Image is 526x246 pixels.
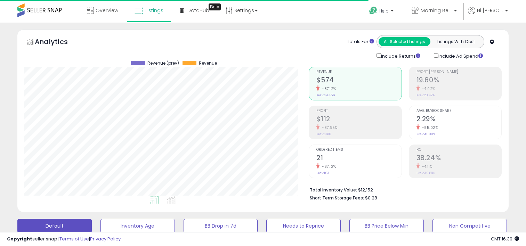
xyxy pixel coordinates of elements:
h2: 21 [316,154,401,163]
span: Avg. Buybox Share [416,109,501,113]
small: -4.11% [420,164,432,169]
div: Tooltip anchor [209,3,221,10]
span: Revenue [199,61,217,66]
span: Overview [96,7,118,14]
span: Profit [PERSON_NAME] [416,70,501,74]
a: Terms of Use [59,236,89,242]
small: Prev: $4,456 [316,93,335,97]
button: Non Competitive [432,219,507,233]
span: Revenue (prev) [147,61,179,66]
i: Get Help [369,6,378,15]
h2: 19.60% [416,76,501,85]
a: Hi [PERSON_NAME] [468,7,508,23]
small: -87.12% [319,86,336,91]
small: Prev: 20.42% [416,93,435,97]
h2: 2.29% [416,115,501,124]
small: -87.65% [319,125,338,130]
span: DataHub [187,7,209,14]
span: Morning Beauty [421,7,452,14]
div: Include Ad Spend [429,52,494,60]
button: Needs to Reprice [266,219,341,233]
li: $12,152 [310,185,496,194]
span: Profit [316,109,401,113]
b: Short Term Storage Fees: [310,195,364,201]
span: Listings [145,7,163,14]
span: Revenue [316,70,401,74]
div: seller snap | | [7,236,121,243]
strong: Copyright [7,236,32,242]
button: Default [17,219,92,233]
div: Totals For [347,39,374,45]
small: Prev: 46.00% [416,132,435,136]
small: Prev: 39.88% [416,171,435,175]
span: Hi [PERSON_NAME] [477,7,503,14]
span: ROI [416,148,501,152]
span: $0.28 [365,195,377,201]
small: -87.12% [319,164,336,169]
h5: Analytics [35,37,81,48]
small: -95.02% [420,125,438,130]
span: 2025-08-15 16:39 GMT [491,236,519,242]
button: All Selected Listings [379,37,430,46]
button: Inventory Age [100,219,175,233]
span: Help [379,8,389,14]
small: Prev: $910 [316,132,331,136]
span: Ordered Items [316,148,401,152]
h2: 38.24% [416,154,501,163]
h2: $574 [316,76,401,85]
button: BB Price Below Min [349,219,424,233]
small: -4.02% [420,86,435,91]
button: Listings With Cost [430,37,482,46]
h2: $112 [316,115,401,124]
small: Prev: 163 [316,171,329,175]
a: Help [364,1,400,23]
a: Privacy Policy [90,236,121,242]
b: Total Inventory Value: [310,187,357,193]
button: BB Drop in 7d [184,219,258,233]
div: Include Returns [371,52,429,60]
